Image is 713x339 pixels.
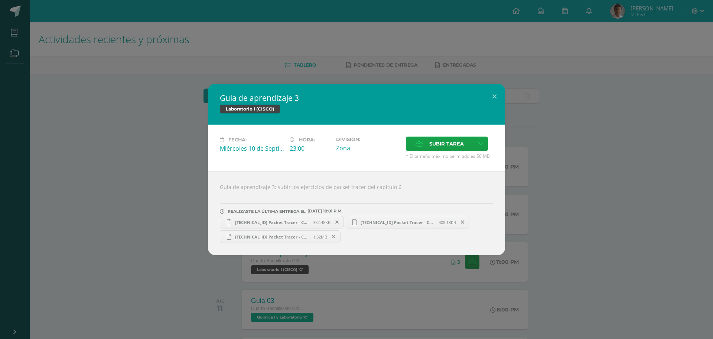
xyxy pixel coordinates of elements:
a: [TECHNICAL_ID] Packet Tracer - Connect to a Wireless Network.pka 332.48KB [220,216,344,228]
div: 23:00 [290,144,330,153]
div: Guía de aprendizaje 3: subir los ejercicios de packet tracer del capitulo 6 [208,171,505,255]
span: Remover entrega [331,218,344,226]
span: Remover entrega [456,218,469,226]
span: [TECHNICAL_ID] Packet Tracer - Connect to a Wireless Network.pka [231,220,313,225]
span: 332.48KB [313,220,331,225]
span: REALIZASTE LA ÚLTIMA ENTREGA EL [228,209,306,214]
span: Subir tarea [429,137,464,151]
div: Zona [336,144,400,152]
button: Close (Esc) [484,84,505,109]
span: [TECHNICAL_ID] Packet Tracer - Control IoT Devices (1) AAAC 03 IVC.pka [231,234,313,240]
label: División: [336,137,400,142]
span: * El tamaño máximo permitido es 50 MB [406,153,493,159]
a: [TECHNICAL_ID] Packet Tracer - Control IoT Devices (1) AAAC 03 IVC.pka 1.32MB [220,230,341,243]
span: Laboratorio I (CISCO) [220,105,280,113]
h2: Guia de aprendizaje 3 [220,93,493,103]
span: 1.32MB [313,234,327,240]
a: [TECHNICAL_ID] Packet Tracer - Configure Firewall Settings (1) AAAC 03 IVC.pka 308.18KB [346,216,470,228]
span: Remover entrega [328,233,340,241]
span: 308.18KB [439,220,456,225]
span: [TECHNICAL_ID] Packet Tracer - Configure Firewall Settings (1) AAAC 03 IVC.pka [357,220,439,225]
span: Fecha: [228,137,247,143]
div: Miércoles 10 de Septiembre [220,144,284,153]
span: Hora: [299,137,315,143]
